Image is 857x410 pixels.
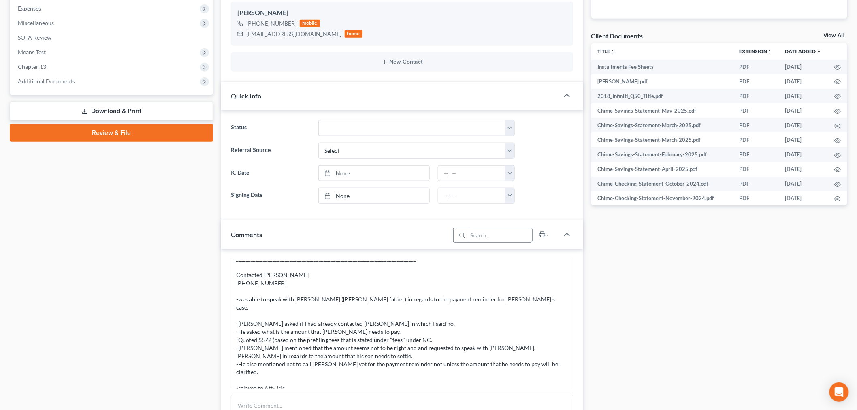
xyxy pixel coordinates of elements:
[319,188,429,203] a: None
[733,103,778,118] td: PDF
[816,49,821,54] i: expand_more
[468,228,532,242] input: Search...
[300,20,320,27] div: mobile
[767,49,772,54] i: unfold_more
[236,231,568,393] div: From Atty. [PERSON_NAME]: Please call the father to remind his son to make a chapter 13 payment o...
[18,34,51,41] span: SOFA Review
[778,162,828,177] td: [DATE]
[733,118,778,132] td: PDF
[778,74,828,89] td: [DATE]
[778,132,828,147] td: [DATE]
[231,231,262,238] span: Comments
[10,102,213,121] a: Download & Print
[591,103,733,118] td: Chime-Savings-Statement-May-2025.pdf
[610,49,615,54] i: unfold_more
[739,48,772,54] a: Extensionunfold_more
[591,74,733,89] td: [PERSON_NAME].pdf
[438,166,505,181] input: -- : --
[733,177,778,191] td: PDF
[733,147,778,162] td: PDF
[733,132,778,147] td: PDF
[598,48,615,54] a: Titleunfold_more
[231,92,261,100] span: Quick Info
[778,89,828,103] td: [DATE]
[824,33,844,38] a: View All
[227,143,314,159] label: Referral Source
[237,8,567,18] div: [PERSON_NAME]
[11,30,213,45] a: SOFA Review
[733,191,778,206] td: PDF
[10,124,213,142] a: Review & File
[778,147,828,162] td: [DATE]
[591,32,643,40] div: Client Documents
[778,177,828,191] td: [DATE]
[227,165,314,182] label: IC Date
[246,30,341,38] div: [EMAIL_ADDRESS][DOMAIN_NAME]
[246,19,296,28] div: [PHONE_NUMBER]
[438,188,505,203] input: -- : --
[733,89,778,103] td: PDF
[829,382,849,402] div: Open Intercom Messenger
[733,74,778,89] td: PDF
[591,177,733,191] td: Chime-Checking-Statement-October-2024.pdf
[18,78,75,85] span: Additional Documents
[778,103,828,118] td: [DATE]
[591,60,733,74] td: Installments Fee Sheets
[227,188,314,204] label: Signing Date
[18,19,54,26] span: Miscellaneous
[785,48,821,54] a: Date Added expand_more
[591,132,733,147] td: Chime-Savings-Statement-March-2025.pdf
[319,166,429,181] a: None
[18,5,41,12] span: Expenses
[591,162,733,177] td: Chime-Savings-Statement-April-2025.pdf
[591,147,733,162] td: Chime-Savings-Statement-February-2025.pdf
[18,63,46,70] span: Chapter 13
[591,191,733,206] td: Chime-Checking-Statement-November-2024.pdf
[591,89,733,103] td: 2018_Infiniti_Q50_Title.pdf
[778,60,828,74] td: [DATE]
[778,191,828,206] td: [DATE]
[237,59,567,65] button: New Contact
[591,118,733,132] td: Chime-Savings-Statement-March-2025.pdf
[733,60,778,74] td: PDF
[733,162,778,177] td: PDF
[778,118,828,132] td: [DATE]
[227,120,314,136] label: Status
[345,30,362,38] div: home
[18,49,46,56] span: Means Test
